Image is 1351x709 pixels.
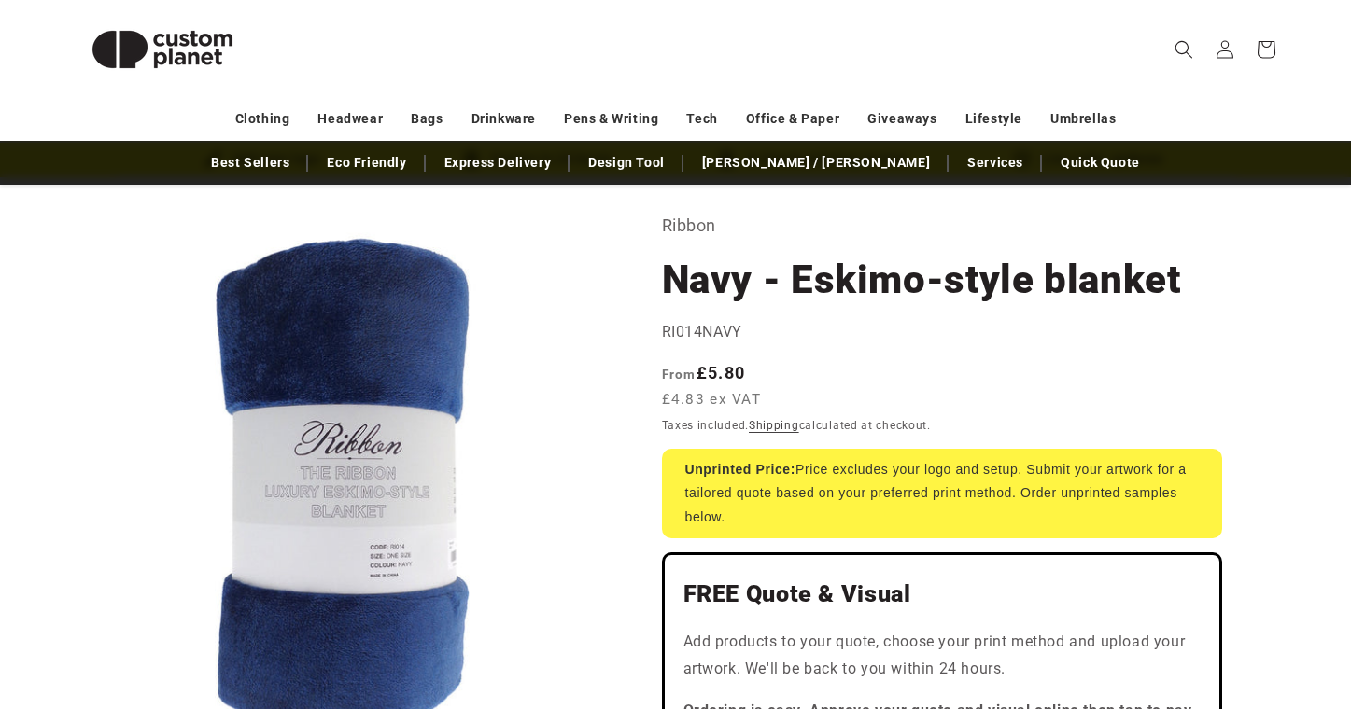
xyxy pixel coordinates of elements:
[1050,103,1116,135] a: Umbrellas
[693,146,939,179] a: [PERSON_NAME] / [PERSON_NAME]
[1258,619,1351,709] iframe: Chat Widget
[746,103,839,135] a: Office & Paper
[235,103,290,135] a: Clothing
[1051,146,1149,179] a: Quick Quote
[662,255,1222,305] h1: Navy - Eskimo-style blanket
[662,211,1222,241] p: Ribbon
[69,7,256,91] img: Custom Planet
[1163,29,1204,70] summary: Search
[317,103,383,135] a: Headwear
[662,323,742,341] span: RI014NAVY
[686,103,717,135] a: Tech
[958,146,1033,179] a: Services
[564,103,658,135] a: Pens & Writing
[411,103,443,135] a: Bags
[317,146,415,179] a: Eco Friendly
[579,146,674,179] a: Design Tool
[435,146,561,179] a: Express Delivery
[662,363,746,382] strong: £5.80
[965,103,1022,135] a: Lifestyle
[471,103,536,135] a: Drinkware
[683,629,1201,683] p: Add products to your quote, choose your print method and upload your artwork. We'll be back to yo...
[749,419,799,432] a: Shipping
[685,462,796,477] strong: Unprinted Price:
[662,449,1222,538] div: Price excludes your logo and setup. Submit your artwork for a tailored quote based on your prefer...
[662,367,697,382] span: From
[683,579,1201,609] h2: FREE Quote & Visual
[662,416,1222,435] div: Taxes included. calculated at checkout.
[867,103,936,135] a: Giveaways
[662,389,762,410] span: £4.83 ex VAT
[202,146,299,179] a: Best Sellers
